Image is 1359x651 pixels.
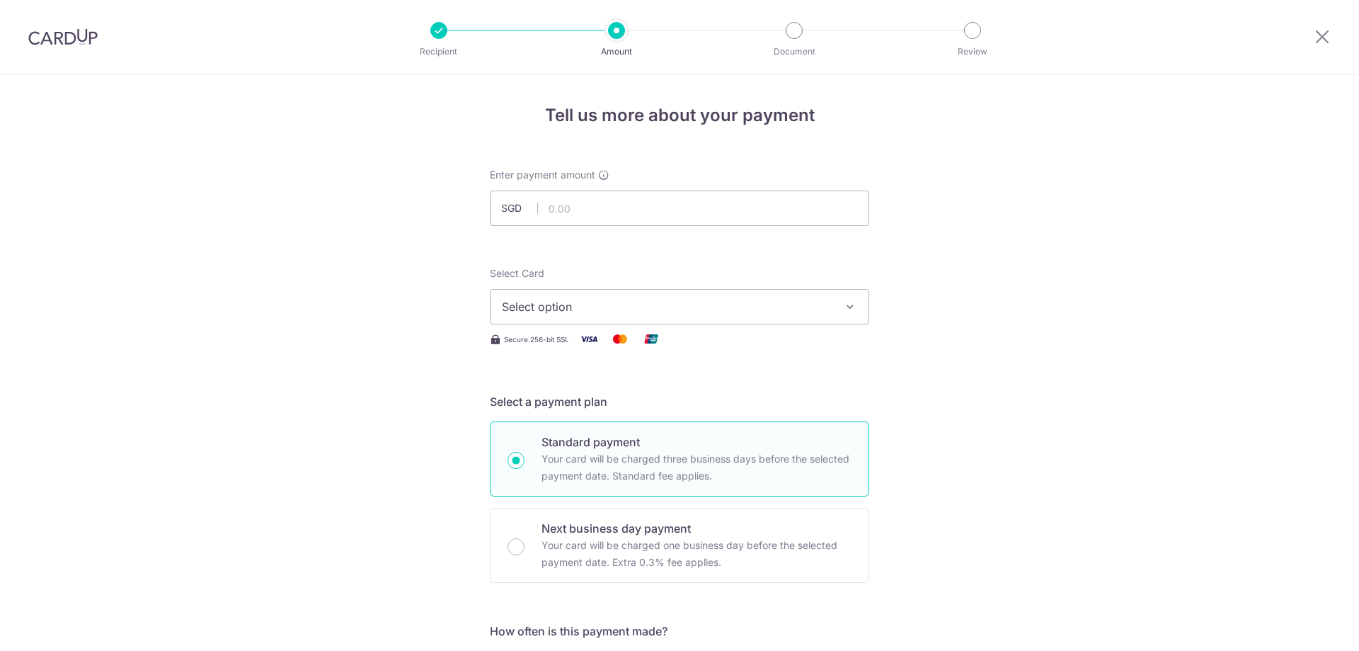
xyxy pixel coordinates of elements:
img: Mastercard [606,330,634,348]
h5: How often is this payment made? [490,623,869,640]
img: Visa [575,330,603,348]
span: SGD [501,201,538,215]
input: 0.00 [490,191,869,226]
p: Your card will be charged one business day before the selected payment date. Extra 0.3% fee applies. [541,537,851,571]
h4: Tell us more about your payment [490,103,869,128]
p: Standard payment [541,434,851,451]
iframe: Opens a widget where you can find more information [1268,608,1345,644]
p: Amount [564,45,669,59]
p: Next business day payment [541,520,851,537]
span: Secure 256-bit SSL [504,334,569,345]
h5: Select a payment plan [490,393,869,410]
span: translation missing: en.payables.payment_networks.credit_card.summary.labels.select_card [490,267,544,279]
span: Enter payment amount [490,168,595,182]
p: Document [742,45,847,59]
button: Select option [490,289,869,324]
img: CardUp [28,28,98,45]
p: Recipient [386,45,491,59]
span: Select option [502,298,832,315]
p: Review [920,45,1025,59]
p: Your card will be charged three business days before the selected payment date. Standard fee appl... [541,451,851,485]
img: Union Pay [637,330,665,348]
